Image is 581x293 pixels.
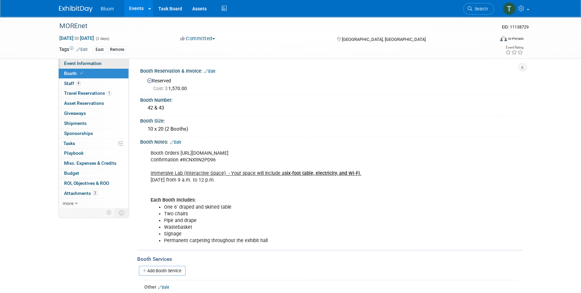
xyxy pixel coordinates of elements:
[64,61,102,66] span: Event Information
[59,46,88,54] td: Tags
[59,139,128,148] a: Tasks
[145,124,517,134] div: 10 x 20 (2 Booths)
[472,6,488,11] span: Search
[508,36,524,41] div: In-Person
[59,79,128,88] a: Staff4
[59,189,128,198] a: Attachments2
[59,168,128,178] a: Budget
[64,150,84,156] span: Playbook
[502,24,529,29] span: Event ID: 11138729
[107,91,112,96] span: 1
[140,95,522,103] div: Booth Number:
[144,284,517,290] div: Other
[145,76,517,92] div: Reserved
[59,129,128,138] a: Sponsorships
[59,35,94,41] span: [DATE] [DATE]
[64,170,79,176] span: Budget
[64,180,109,186] span: ROI, Objectives & ROO
[59,108,128,118] a: Giveaways
[59,69,128,78] a: Booth
[59,59,128,68] a: Event Information
[59,6,93,12] img: ExhibitDay
[64,81,81,86] span: Staff
[64,160,116,166] span: Misc. Expenses & Credits
[76,47,88,52] a: Edit
[164,217,444,224] li: Pipe and drape
[151,197,196,203] b: Each Booth Includes:
[164,224,444,231] li: Wastebasket
[341,37,425,42] span: [GEOGRAPHIC_DATA], [GEOGRAPHIC_DATA]
[59,178,128,188] a: ROI, Objectives & ROO
[178,35,218,42] button: Committed
[463,3,494,15] a: Search
[153,86,190,91] span: 1,570.00
[64,111,86,116] span: Giveaways
[164,204,444,211] li: One 6’ draped and skirted table
[95,36,109,41] span: (2 days)
[59,119,128,128] a: Shipments
[153,86,168,91] span: Cost: $
[503,2,516,15] img: Taylor Bradley
[170,140,181,145] a: Edit
[140,137,522,146] div: Booth Notes:
[59,199,128,208] a: more
[59,148,128,158] a: Playbook
[164,211,444,217] li: Two chairs
[64,191,98,196] span: Attachments
[146,147,448,247] div: Booth Orders [URL][DOMAIN_NAME] Confirmation #RCNXRN2PD96 [DATE] from 9 a.m. to 12 p.m.
[64,100,104,106] span: Asset Reservations
[57,20,484,32] div: MOREnet
[76,81,81,86] span: 4
[59,158,128,168] a: Misc. Expenses & Credits
[139,266,186,276] a: Add Booth Service
[64,131,93,136] span: Sponsorships
[284,170,360,176] b: six-foot table, electricity, and Wi-Fi
[101,6,114,11] span: Bluum
[204,69,215,74] a: Edit
[94,46,106,53] div: East
[103,208,115,217] td: Personalize Event Tab Strip
[115,208,129,217] td: Toggle Event Tabs
[80,71,83,75] i: Booth reservation complete
[108,46,126,53] div: Remote
[93,191,98,196] span: 2
[158,285,169,290] a: Edit
[64,71,85,76] span: Booth
[505,46,523,49] div: Event Rating
[63,141,75,146] span: Tasks
[140,66,522,75] div: Booth Reservation & Invoice:
[151,170,361,176] u: Immersive Lab (Interactive Space) - Your space will include a .
[59,98,128,108] a: Asset Reservations
[64,90,112,96] span: Travel Reservations
[500,36,507,41] img: Format-Inperson.png
[63,201,73,206] span: more
[145,103,517,113] div: 42 & 43
[455,35,524,45] div: Event Format
[59,88,128,98] a: Travel Reservations1
[137,255,522,263] div: Booth Services
[73,35,80,41] span: to
[140,116,522,124] div: Booth Size:
[164,237,444,244] li: Permanent carpeting throughout the exhibit hall
[164,231,444,237] li: Signage
[64,121,87,126] span: Shipments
